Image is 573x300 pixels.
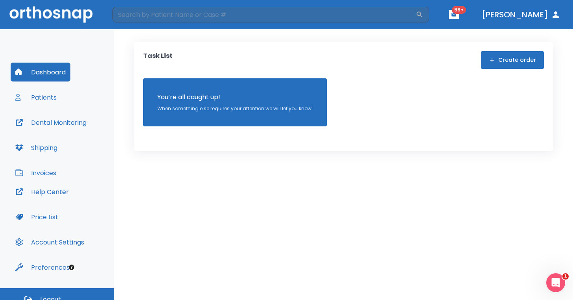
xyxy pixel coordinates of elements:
[11,207,63,226] button: Price List
[112,7,416,22] input: Search by Patient Name or Case #
[157,93,313,102] p: You’re all caught up!
[11,138,62,157] button: Shipping
[157,105,313,112] p: When something else requires your attention we will let you know!
[546,273,565,292] iframe: Intercom live chat
[11,233,89,252] button: Account Settings
[11,258,74,277] button: Preferences
[11,63,70,81] button: Dashboard
[9,6,93,22] img: Orthosnap
[479,7,564,22] button: [PERSON_NAME]
[11,113,91,132] button: Dental Monitoring
[11,182,74,201] button: Help Center
[452,6,466,14] span: 99+
[143,51,173,69] p: Task List
[11,163,61,182] button: Invoices
[481,51,544,69] button: Create order
[562,273,569,280] span: 1
[68,264,75,271] div: Tooltip anchor
[11,88,61,107] button: Patients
